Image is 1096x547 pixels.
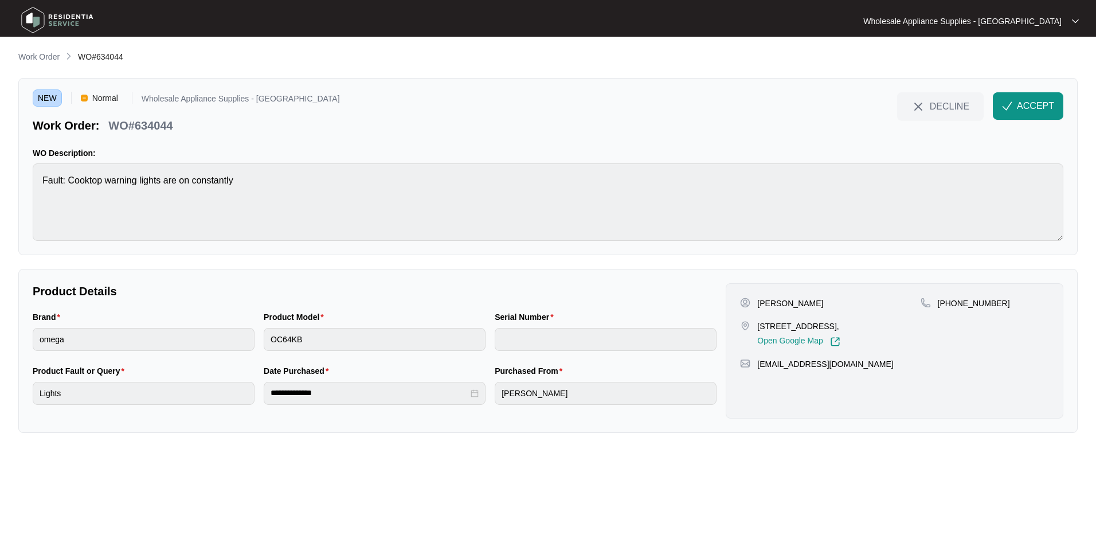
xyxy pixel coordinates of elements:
[33,382,255,405] input: Product Fault or Query
[64,52,73,61] img: chevron-right
[921,298,931,308] img: map-pin
[897,92,984,120] button: close-IconDECLINE
[264,365,333,377] label: Date Purchased
[81,95,88,101] img: Vercel Logo
[495,382,717,405] input: Purchased From
[1072,18,1079,24] img: dropdown arrow
[757,298,823,309] p: [PERSON_NAME]
[938,298,1010,309] p: [PHONE_NUMBER]
[108,118,173,134] p: WO#634044
[863,15,1062,27] p: Wholesale Appliance Supplies - [GEOGRAPHIC_DATA]
[16,51,62,64] a: Work Order
[911,100,925,114] img: close-Icon
[264,328,486,351] input: Product Model
[740,321,750,331] img: map-pin
[993,92,1063,120] button: check-IconACCEPT
[495,311,558,323] label: Serial Number
[33,89,62,107] span: NEW
[18,51,60,62] p: Work Order
[33,328,255,351] input: Brand
[33,283,717,299] p: Product Details
[1002,101,1012,111] img: check-Icon
[33,163,1063,241] textarea: Fault: Cooktop warning lights are on constantly
[88,89,123,107] span: Normal
[740,298,750,308] img: user-pin
[17,3,97,37] img: residentia service logo
[740,358,750,369] img: map-pin
[33,311,65,323] label: Brand
[33,147,1063,159] p: WO Description:
[830,337,840,347] img: Link-External
[33,365,129,377] label: Product Fault or Query
[757,321,840,332] p: [STREET_ADDRESS],
[495,365,567,377] label: Purchased From
[495,328,717,351] input: Serial Number
[271,387,468,399] input: Date Purchased
[33,118,99,134] p: Work Order:
[757,337,840,347] a: Open Google Map
[757,358,893,370] p: [EMAIL_ADDRESS][DOMAIN_NAME]
[264,311,328,323] label: Product Model
[930,100,969,112] span: DECLINE
[1017,99,1054,113] span: ACCEPT
[142,95,340,107] p: Wholesale Appliance Supplies - [GEOGRAPHIC_DATA]
[78,52,123,61] span: WO#634044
